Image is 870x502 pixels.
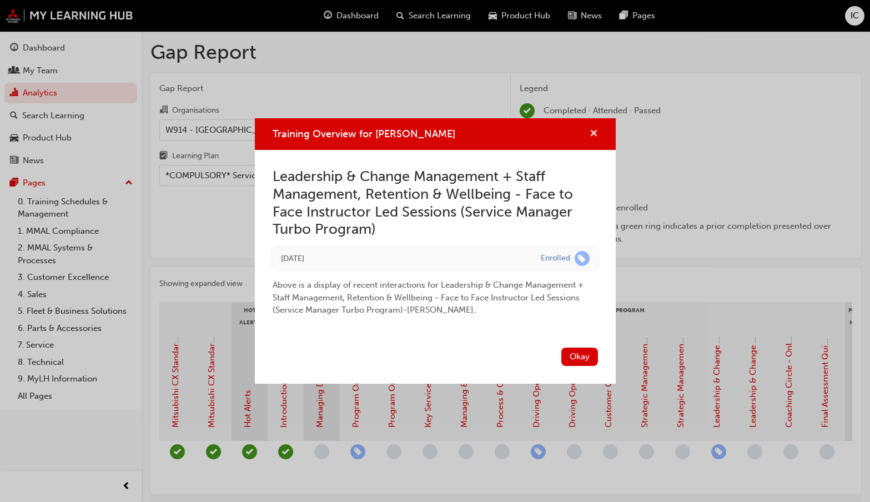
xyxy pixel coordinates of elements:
div: Enrolled [541,253,570,264]
div: Tue Jun 10 2025 10:57:49 GMT+0800 (Australian Western Standard Time) [281,253,524,265]
h2: Leadership & Change Management + Staff Management, Retention & Wellbeing - Face to Face Instructo... [273,168,598,239]
div: Training Overview for IAIN CALDER [255,118,616,384]
span: learningRecordVerb_ENROLL-icon [575,251,590,266]
button: cross-icon [590,127,598,141]
div: Above is a display of recent interactions for Leadership & Change Management + Staff Management, ... [273,270,598,317]
button: Okay [561,348,598,366]
span: cross-icon [590,129,598,139]
span: Training Overview for [PERSON_NAME] [273,128,455,140]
